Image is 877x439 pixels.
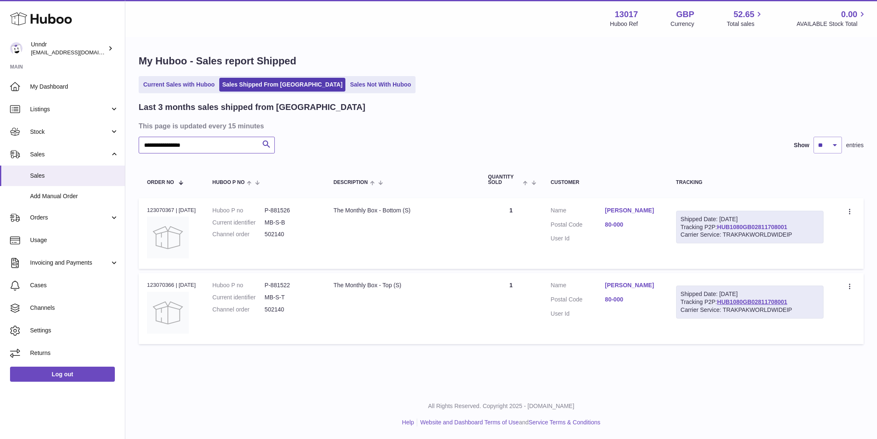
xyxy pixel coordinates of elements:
[605,221,659,229] a: 80-000
[610,20,638,28] div: Huboo Ref
[605,281,659,289] a: [PERSON_NAME]
[10,367,115,382] a: Log out
[30,349,119,357] span: Returns
[30,151,110,158] span: Sales
[727,20,764,28] span: Total sales
[402,419,414,426] a: Help
[30,128,110,136] span: Stock
[676,180,824,185] div: Tracking
[30,259,110,267] span: Invoicing and Payments
[717,299,787,305] a: HUB1080GB02811708001
[347,78,414,92] a: Sales Not With Huboo
[30,304,119,312] span: Channels
[31,49,123,56] span: [EMAIL_ADDRESS][DOMAIN_NAME]
[733,9,754,20] span: 52.65
[213,306,265,314] dt: Channel order
[334,207,471,214] div: The Monthly Box - Bottom (S)
[681,231,819,239] div: Carrier Service: TRAKPAKWORLDWIDEIP
[147,207,196,214] div: 123070367 | [DATE]
[30,83,119,91] span: My Dashboard
[140,78,218,92] a: Current Sales with Huboo
[727,9,764,28] a: 52.65 Total sales
[213,219,265,227] dt: Current identifier
[551,281,605,291] dt: Name
[147,292,189,334] img: no-photo.jpg
[265,219,317,227] dd: MB-S-B
[30,236,119,244] span: Usage
[30,172,119,180] span: Sales
[265,207,317,214] dd: P-881526
[213,294,265,301] dt: Current identifier
[265,294,317,301] dd: MB-S-T
[31,41,106,56] div: Unndr
[529,419,601,426] a: Service Terms & Conditions
[841,9,857,20] span: 0.00
[265,230,317,238] dd: 502140
[794,141,809,149] label: Show
[213,180,245,185] span: Huboo P no
[265,281,317,289] dd: P-881522
[213,207,265,214] dt: Huboo P no
[139,54,864,68] h1: My Huboo - Sales report Shipped
[681,290,819,298] div: Shipped Date: [DATE]
[671,20,695,28] div: Currency
[30,327,119,334] span: Settings
[30,105,110,113] span: Listings
[147,180,174,185] span: Order No
[420,419,519,426] a: Website and Dashboard Terms of Use
[30,281,119,289] span: Cases
[796,9,867,28] a: 0.00 AVAILABLE Stock Total
[147,217,189,258] img: no-photo.jpg
[717,224,787,230] a: HUB1080GB02811708001
[265,306,317,314] dd: 502140
[551,207,605,217] dt: Name
[213,281,265,289] dt: Huboo P no
[676,286,824,319] div: Tracking P2P:
[551,310,605,318] dt: User Id
[676,211,824,244] div: Tracking P2P:
[480,273,542,344] td: 1
[213,230,265,238] dt: Channel order
[676,9,694,20] strong: GBP
[147,281,196,289] div: 123070366 | [DATE]
[10,42,23,55] img: sofiapanwar@gmail.com
[551,235,605,242] dt: User Id
[551,296,605,306] dt: Postal Code
[551,221,605,231] dt: Postal Code
[334,180,368,185] span: Description
[139,121,862,130] h3: This page is updated every 15 minutes
[30,192,119,200] span: Add Manual Order
[615,9,638,20] strong: 13017
[605,207,659,214] a: [PERSON_NAME]
[681,215,819,223] div: Shipped Date: [DATE]
[30,214,110,222] span: Orders
[139,102,365,113] h2: Last 3 months sales shipped from [GEOGRAPHIC_DATA]
[796,20,867,28] span: AVAILABLE Stock Total
[219,78,345,92] a: Sales Shipped From [GEOGRAPHIC_DATA]
[132,402,870,410] p: All Rights Reserved. Copyright 2025 - [DOMAIN_NAME]
[551,180,659,185] div: Customer
[417,419,600,426] li: and
[681,306,819,314] div: Carrier Service: TRAKPAKWORLDWIDEIP
[488,174,521,185] span: Quantity Sold
[334,281,471,289] div: The Monthly Box - Top (S)
[480,198,542,269] td: 1
[846,141,864,149] span: entries
[605,296,659,304] a: 80-000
